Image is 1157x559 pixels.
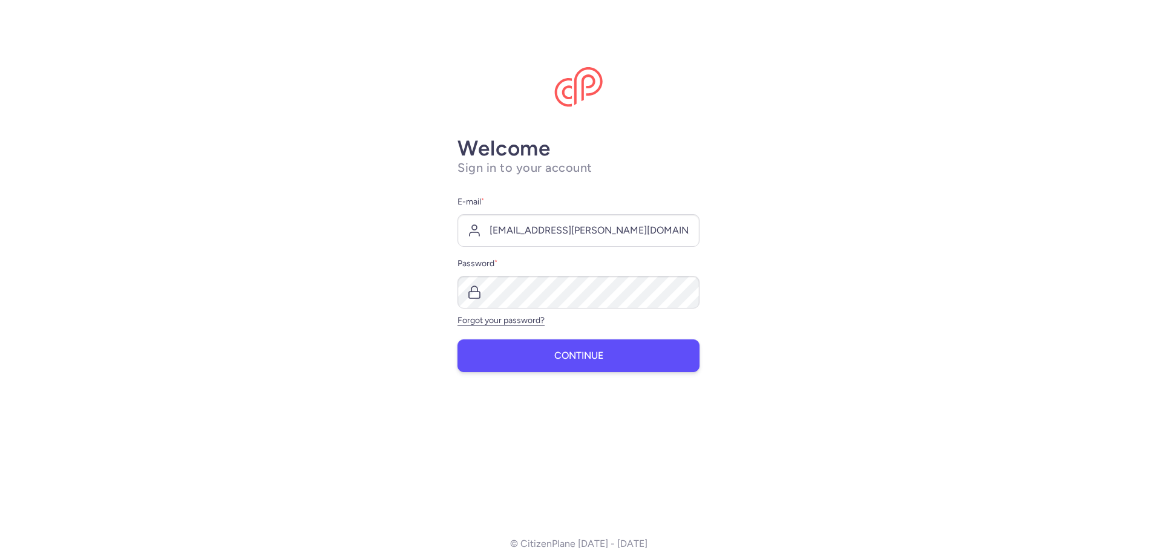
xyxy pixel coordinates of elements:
h1: Sign in to your account [457,160,700,175]
p: © CitizenPlane [DATE] - [DATE] [510,538,647,549]
span: Continue [554,350,603,361]
button: Continue [457,339,700,372]
label: E-mail [457,195,700,209]
img: CitizenPlane logo [554,67,603,107]
label: Password [457,257,700,271]
strong: Welcome [457,136,551,161]
a: Forgot your password? [457,315,545,325]
input: user@example.com [457,214,700,247]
